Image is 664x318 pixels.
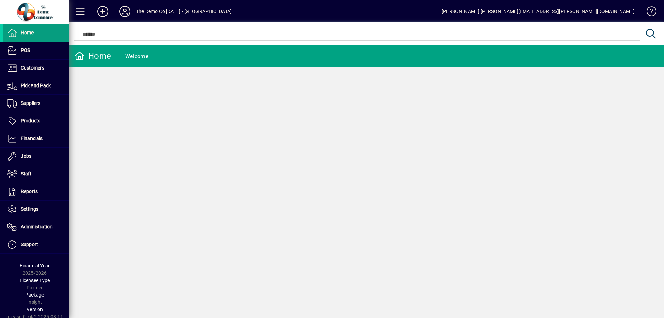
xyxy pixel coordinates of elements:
[3,218,69,236] a: Administration
[3,165,69,183] a: Staff
[21,30,34,35] span: Home
[21,100,40,106] span: Suppliers
[92,5,114,18] button: Add
[3,236,69,253] a: Support
[136,6,232,17] div: The Demo Co [DATE] - [GEOGRAPHIC_DATA]
[74,51,111,62] div: Home
[3,60,69,77] a: Customers
[3,201,69,218] a: Settings
[27,307,43,312] span: Version
[20,263,50,269] span: Financial Year
[21,118,40,124] span: Products
[20,278,50,283] span: Licensee Type
[3,112,69,130] a: Products
[3,183,69,200] a: Reports
[3,77,69,94] a: Pick and Pack
[3,42,69,59] a: POS
[21,47,30,53] span: POS
[3,95,69,112] a: Suppliers
[21,136,43,141] span: Financials
[3,130,69,147] a: Financials
[21,224,53,229] span: Administration
[21,206,38,212] span: Settings
[125,51,148,62] div: Welcome
[21,65,44,71] span: Customers
[114,5,136,18] button: Profile
[642,1,655,24] a: Knowledge Base
[3,148,69,165] a: Jobs
[21,189,38,194] span: Reports
[25,292,44,298] span: Package
[21,83,51,88] span: Pick and Pack
[21,153,31,159] span: Jobs
[21,242,38,247] span: Support
[442,6,635,17] div: [PERSON_NAME] [PERSON_NAME][EMAIL_ADDRESS][PERSON_NAME][DOMAIN_NAME]
[21,171,31,176] span: Staff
